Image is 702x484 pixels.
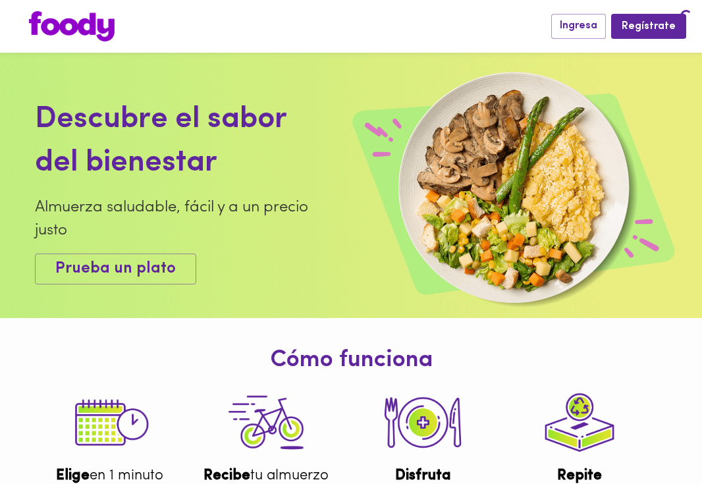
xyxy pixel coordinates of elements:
img: logo.png [29,11,115,41]
button: Ingresa [551,14,606,38]
img: tutorial-step-1.png [63,380,155,466]
img: tutorial-step-2.png [377,380,469,466]
span: Ingresa [560,20,597,32]
h1: Cómo funciona [10,348,692,374]
div: Almuerza saludable, fácil y a un precio justo [35,196,315,242]
button: Regístrate [611,14,686,38]
span: Prueba un plato [55,259,176,279]
b: Elige [56,468,90,483]
img: tutorial-step-3.png [220,380,312,466]
span: Regístrate [622,20,676,33]
button: Prueba un plato [35,254,196,284]
img: tutorial-step-4.png [533,380,626,466]
b: Recibe [203,468,250,483]
b: Disfruta [395,468,451,483]
div: Descubre el sabor del bienestar [35,98,315,185]
b: Repite [557,468,602,483]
